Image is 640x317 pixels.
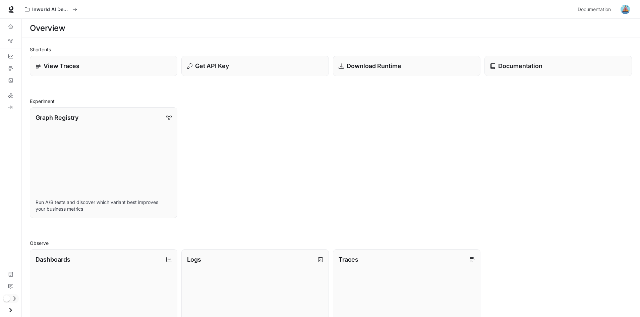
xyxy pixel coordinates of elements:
[30,21,65,35] h1: Overview
[619,3,632,16] button: User avatar
[339,255,358,264] p: Traces
[621,5,630,14] img: User avatar
[30,240,632,247] h2: Observe
[181,56,329,76] button: Get API Key
[30,107,177,218] a: Graph RegistryRun A/B tests and discover which variant best improves your business metrics
[498,61,542,70] p: Documentation
[3,102,19,113] a: TTS Playground
[578,5,611,14] span: Documentation
[3,295,10,302] span: Dark mode toggle
[3,303,18,317] button: Open drawer
[3,63,19,74] a: Traces
[3,21,19,32] a: Overview
[22,3,80,16] button: All workspaces
[347,61,401,70] p: Download Runtime
[30,46,632,53] h2: Shortcuts
[3,51,19,62] a: Dashboards
[484,56,632,76] a: Documentation
[3,90,19,101] a: LLM Playground
[3,269,19,280] a: Documentation
[575,3,616,16] a: Documentation
[333,56,480,76] a: Download Runtime
[187,255,201,264] p: Logs
[30,56,177,76] a: View Traces
[195,61,229,70] p: Get API Key
[30,98,632,105] h2: Experiment
[36,199,172,212] p: Run A/B tests and discover which variant best improves your business metrics
[3,75,19,86] a: Logs
[3,281,19,292] a: Feedback
[36,255,70,264] p: Dashboards
[36,113,78,122] p: Graph Registry
[32,7,70,12] p: Inworld AI Demos
[3,36,19,47] a: Graph Registry
[44,61,79,70] p: View Traces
